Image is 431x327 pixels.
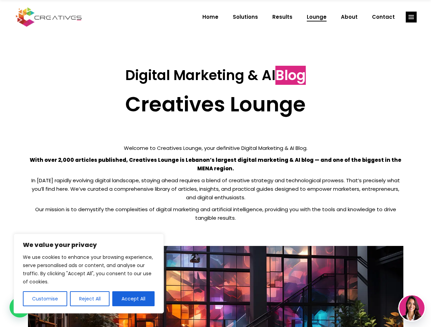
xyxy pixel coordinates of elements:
[23,253,155,286] p: We use cookies to enhance your browsing experience, serve personalised ads or content, and analys...
[28,176,403,202] p: In [DATE] rapidly evolving digital landscape, staying ahead requires a blend of creative strategy...
[28,144,403,152] p: Welcome to Creatives Lounge, your definitive Digital Marketing & AI Blog.
[275,66,306,85] span: Blog
[341,8,358,26] span: About
[70,291,110,306] button: Reject All
[265,8,300,26] a: Results
[272,8,292,26] span: Results
[195,8,226,26] a: Home
[307,8,327,26] span: Lounge
[406,12,417,22] a: link
[399,295,425,321] img: agent
[334,8,365,26] a: About
[14,6,83,28] img: Creatives
[23,241,155,249] p: We value your privacy
[233,8,258,26] span: Solutions
[14,234,164,313] div: We value your privacy
[23,291,67,306] button: Customise
[10,297,30,317] div: WhatsApp contact
[372,8,395,26] span: Contact
[28,67,403,83] h3: Digital Marketing & AI
[365,8,402,26] a: Contact
[112,291,155,306] button: Accept All
[226,8,265,26] a: Solutions
[28,92,403,116] h2: Creatives Lounge
[30,156,401,172] strong: With over 2,000 articles published, Creatives Lounge is Lebanon’s largest digital marketing & AI ...
[202,8,218,26] span: Home
[28,205,403,222] p: Our mission is to demystify the complexities of digital marketing and artificial intelligence, pr...
[300,8,334,26] a: Lounge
